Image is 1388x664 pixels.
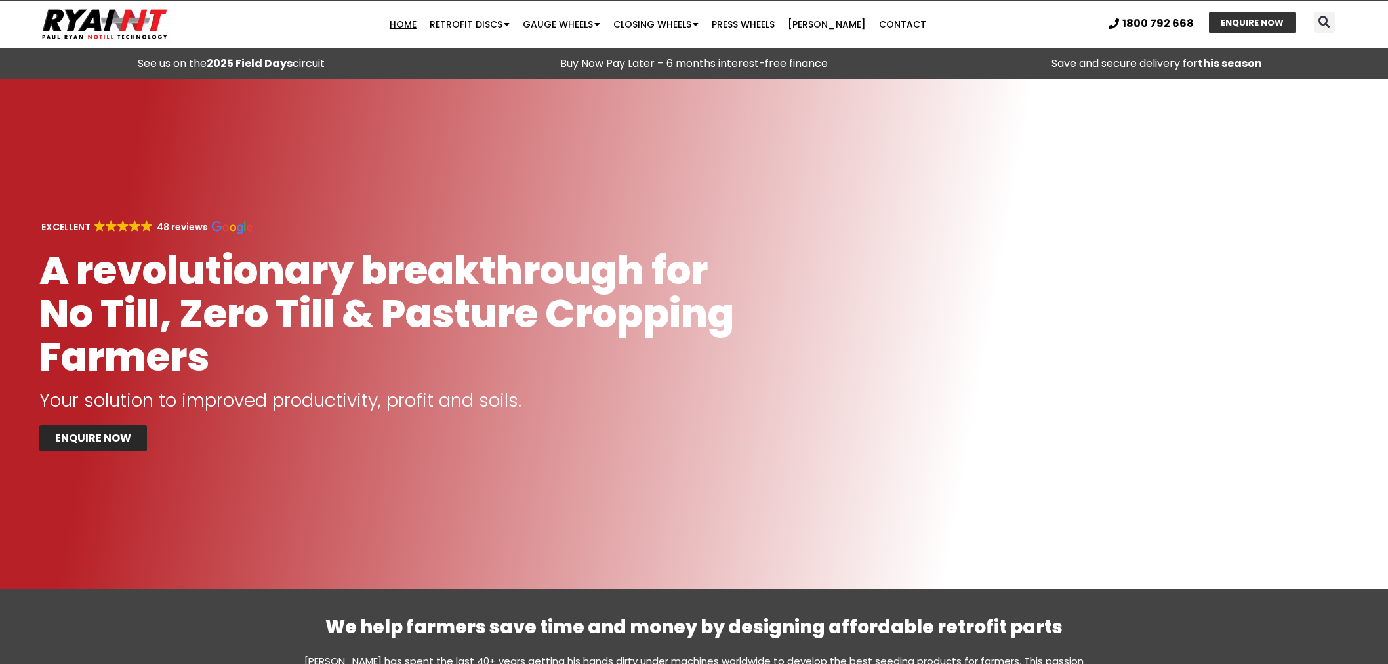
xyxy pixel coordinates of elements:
[55,433,131,444] span: ENQUIRE NOW
[1109,18,1194,29] a: 1800 792 668
[207,56,293,71] a: 2025 Field Days
[141,220,152,232] img: Google
[607,11,705,37] a: Closing Wheels
[94,220,106,232] img: Google
[1221,18,1284,27] span: ENQUIRE NOW
[516,11,607,37] a: Gauge Wheels
[129,220,140,232] img: Google
[300,615,1088,639] h2: We help farmers save time and money by designing affordable retrofit parts
[157,220,208,234] strong: 48 reviews
[423,11,516,37] a: Retrofit Discs
[41,220,91,234] strong: EXCELLENT
[7,54,456,73] div: See us on the circuit
[39,220,253,234] a: EXCELLENT GoogleGoogleGoogleGoogleGoogle 48 reviews Google
[1314,12,1335,33] div: Search
[117,220,129,232] img: Google
[781,11,872,37] a: [PERSON_NAME]
[39,388,521,413] span: Your solution to improved productivity, profit and soils.
[106,220,117,232] img: Google
[872,11,933,37] a: Contact
[383,11,423,37] a: Home
[269,11,1046,37] nav: Menu
[212,221,253,234] img: Google
[39,425,147,451] a: ENQUIRE NOW
[1198,56,1262,71] strong: this season
[932,54,1381,73] p: Save and secure delivery for
[39,249,760,379] h1: A revolutionary breakthrough for No Till, Zero Till & Pasture Cropping Farmers
[39,4,171,45] img: Ryan NT logo
[705,11,781,37] a: Press Wheels
[1122,18,1194,29] span: 1800 792 668
[1209,12,1296,33] a: ENQUIRE NOW
[469,54,918,73] p: Buy Now Pay Later – 6 months interest-free finance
